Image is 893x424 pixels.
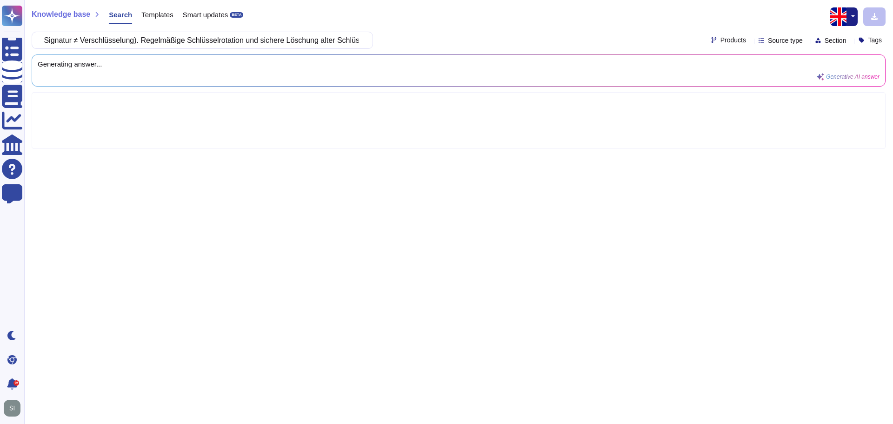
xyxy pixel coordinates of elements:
span: Section [825,37,846,44]
span: Search [109,11,132,18]
span: Smart updates [183,11,228,18]
span: Generating answer... [38,61,880,67]
input: Search a question or template... [37,32,363,48]
span: Generative AI answer [826,74,880,80]
span: Source type [768,37,803,44]
button: user [2,398,27,418]
img: user [4,400,20,417]
span: Products [720,37,746,43]
span: Knowledge base [32,11,90,18]
div: 9+ [13,380,19,386]
img: en [830,7,849,26]
div: BETA [230,12,243,18]
span: Tags [868,37,882,43]
span: Templates [141,11,173,18]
